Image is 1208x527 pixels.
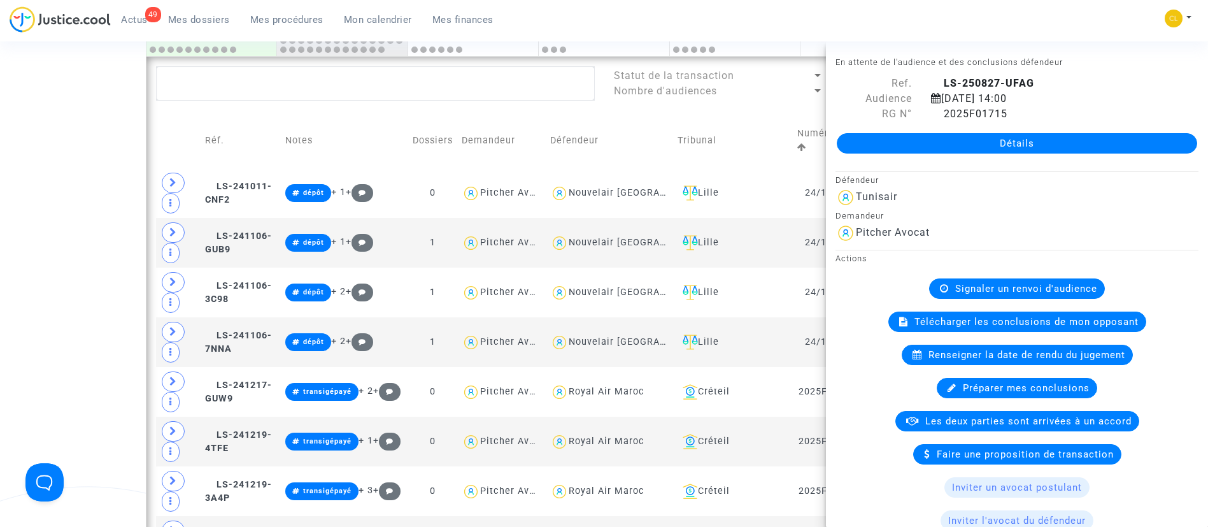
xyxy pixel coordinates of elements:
[111,10,158,29] a: 49Actus
[145,7,161,22] div: 49
[614,85,717,97] span: Nombre d'audiences
[480,187,550,198] div: Pitcher Avocat
[344,14,412,25] span: Mon calendrier
[963,382,1090,394] span: Préparer mes conclusions
[550,234,569,252] img: icon-user.svg
[683,235,698,250] img: icon-faciliter-sm.svg
[205,479,272,504] span: LS-241219-3A4P
[334,10,422,29] a: Mon calendrier
[281,113,408,168] td: Notes
[331,336,346,347] span: + 2
[921,91,1176,106] div: [DATE] 14:00
[432,14,494,25] span: Mes finances
[359,485,373,496] span: + 3
[925,415,1132,427] span: Les deux parties sont arrivées à un accord
[462,433,480,451] img: icon-user.svg
[331,286,346,297] span: + 2
[359,386,373,396] span: + 2
[952,482,1082,493] span: Inviter un avocat postulant
[303,437,352,445] span: transigépayé
[346,236,373,247] span: +
[793,218,862,268] td: 24/12491
[480,336,550,347] div: Pitcher Avocat
[569,486,644,496] div: Royal Air Maroc
[826,91,921,106] div: Audience
[303,238,324,247] span: dépôt
[835,254,867,263] small: Actions
[462,383,480,401] img: icon-user.svg
[303,387,352,396] span: transigépayé
[408,113,457,168] td: Dossiers
[480,386,550,397] div: Pitcher Avocat
[205,380,272,405] span: LS-241217-GUW9
[240,10,334,29] a: Mes procédures
[937,449,1114,460] span: Faire une proposition de transaction
[856,226,930,238] div: Pitcher Avocat
[678,285,788,300] div: Lille
[683,285,698,300] img: icon-faciliter-sm.svg
[856,191,897,203] div: Tunisair
[550,383,569,401] img: icon-user.svg
[168,14,230,25] span: Mes dossiers
[678,434,788,449] div: Créteil
[683,384,698,400] img: icon-banque.svg
[303,189,324,197] span: dépôt
[205,231,272,256] span: LS-241106-GUB9
[835,187,856,208] img: icon-user.svg
[835,223,856,243] img: icon-user.svg
[550,284,569,302] img: icon-user.svg
[331,236,346,247] span: + 1
[569,237,715,248] div: Nouvelair [GEOGRAPHIC_DATA]
[793,168,862,218] td: 24/12289
[837,133,1197,154] a: Détails
[793,417,862,466] td: 2025F00200
[678,484,788,499] div: Créteil
[550,482,569,501] img: icon-user.svg
[25,463,64,502] iframe: Help Scout Beacon - Open
[1165,10,1183,27] img: 6fca9af68d76bfc0a5525c74dfee314f
[550,333,569,352] img: icon-user.svg
[408,168,457,218] td: 0
[928,349,1125,361] span: Renseigner la date de rendu du jugement
[944,77,1034,89] b: LS-250827-UFAG
[569,336,715,347] div: Nouvelair [GEOGRAPHIC_DATA]
[331,187,346,198] span: + 1
[201,113,281,168] td: Réf.
[683,335,698,350] img: icon-faciliter-sm.svg
[457,113,546,168] td: Demandeur
[205,181,272,206] span: LS-241011-CNF2
[678,185,788,201] div: Lille
[550,433,569,451] img: icon-user.svg
[793,268,862,317] td: 24/12495
[673,113,793,168] td: Tribunal
[835,211,884,220] small: Demandeur
[373,386,401,396] span: +
[569,287,715,298] div: Nouvelair [GEOGRAPHIC_DATA]
[948,515,1086,526] span: Inviter l'avocat du défendeur
[408,466,457,516] td: 0
[793,317,862,367] td: 24/12502
[683,484,698,499] img: icon-banque.svg
[914,316,1139,328] span: Télécharger les conclusions de mon opposant
[205,280,272,305] span: LS-241106-3C98
[373,435,401,446] span: +
[408,218,457,268] td: 1
[462,234,480,252] img: icon-user.svg
[480,237,550,248] div: Pitcher Avocat
[303,338,324,346] span: dépôt
[373,485,401,496] span: +
[250,14,323,25] span: Mes procédures
[683,434,698,449] img: icon-banque.svg
[359,435,373,446] span: + 1
[835,57,1063,67] small: En attente de l'audience et des conclusions défendeur
[346,286,373,297] span: +
[678,235,788,250] div: Lille
[462,184,480,203] img: icon-user.svg
[683,185,698,201] img: icon-faciliter-sm.svg
[462,333,480,352] img: icon-user.svg
[678,335,788,350] div: Lille
[408,367,457,417] td: 0
[462,284,480,302] img: icon-user.svg
[346,336,373,347] span: +
[793,367,862,417] td: 2025F00195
